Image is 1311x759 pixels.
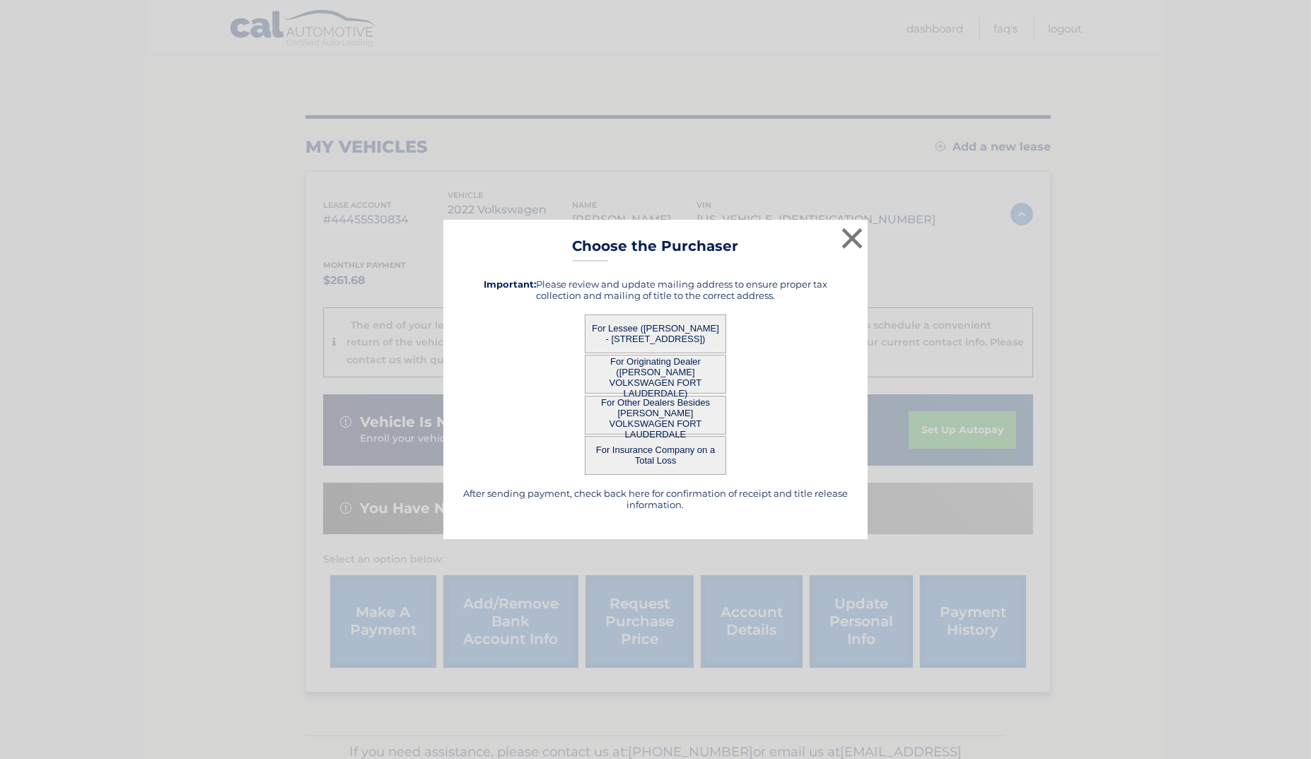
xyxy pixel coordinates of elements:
[838,224,866,252] button: ×
[585,355,726,394] button: For Originating Dealer ([PERSON_NAME] VOLKSWAGEN FORT LAUDERDALE)
[461,278,850,301] h5: Please review and update mailing address to ensure proper tax collection and mailing of title to ...
[585,396,726,435] button: For Other Dealers Besides [PERSON_NAME] VOLKSWAGEN FORT LAUDERDALE
[461,488,850,510] h5: After sending payment, check back here for confirmation of receipt and title release information.
[585,436,726,475] button: For Insurance Company on a Total Loss
[484,278,536,290] strong: Important:
[585,314,726,353] button: For Lessee ([PERSON_NAME] - [STREET_ADDRESS])
[573,237,739,262] h3: Choose the Purchaser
